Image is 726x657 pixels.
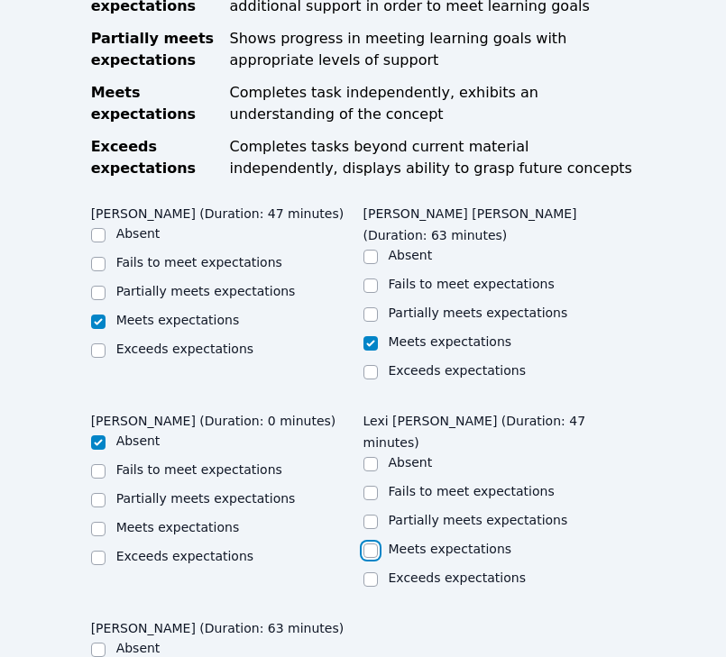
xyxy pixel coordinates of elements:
label: Exceeds expectations [116,342,253,356]
legend: Lexi [PERSON_NAME] (Duration: 47 minutes) [363,405,636,453]
label: Absent [389,248,433,262]
label: Exceeds expectations [389,570,526,585]
label: Exceeds expectations [116,549,253,563]
label: Meets expectations [389,334,512,349]
label: Partially meets expectations [116,491,296,506]
div: Meets expectations [91,82,219,125]
label: Absent [116,433,161,448]
label: Fails to meet expectations [116,255,282,269]
label: Fails to meet expectations [389,484,555,498]
legend: [PERSON_NAME] (Duration: 0 minutes) [91,405,336,432]
label: Absent [116,641,161,655]
label: Fails to meet expectations [116,462,282,477]
label: Meets expectations [116,313,240,327]
label: Exceeds expectations [389,363,526,378]
legend: [PERSON_NAME] (Duration: 63 minutes) [91,612,345,639]
label: Partially meets expectations [116,284,296,298]
label: Partially meets expectations [389,513,568,527]
label: Absent [389,455,433,470]
label: Absent [116,226,161,241]
div: Completes tasks beyond current material independently, displays ability to grasp future concepts [230,136,636,179]
div: Completes task independently, exhibits an understanding of the concept [230,82,636,125]
label: Meets expectations [116,520,240,534]
div: Shows progress in meeting learning goals with appropriate levels of support [230,28,636,71]
div: Partially meets expectations [91,28,219,71]
label: Partially meets expectations [389,306,568,320]
div: Exceeds expectations [91,136,219,179]
label: Meets expectations [389,542,512,556]
legend: [PERSON_NAME] [PERSON_NAME] (Duration: 63 minutes) [363,197,636,246]
label: Fails to meet expectations [389,277,555,291]
legend: [PERSON_NAME] (Duration: 47 minutes) [91,197,345,224]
